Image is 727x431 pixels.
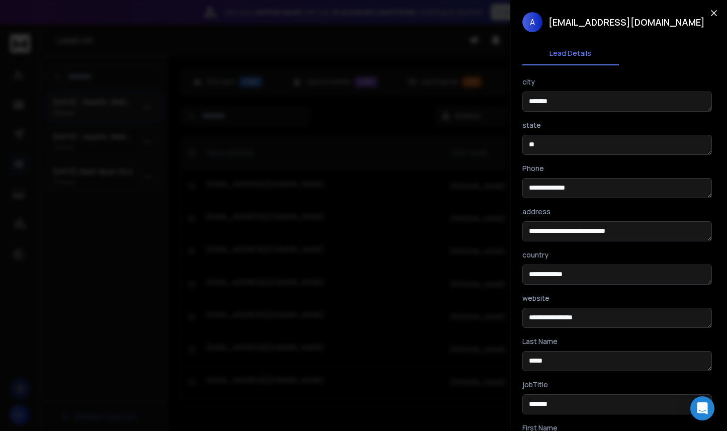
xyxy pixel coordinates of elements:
[522,122,541,129] label: state
[522,78,535,85] label: city
[690,396,714,420] div: Open Intercom Messenger
[522,12,542,32] span: A
[522,208,551,215] label: address
[522,381,548,388] label: jobTitle
[522,165,544,172] label: Phone
[522,42,619,65] button: Lead Details
[522,338,558,345] label: Last Name
[522,251,549,258] label: country
[522,295,550,302] label: website
[549,15,705,29] h1: [EMAIL_ADDRESS][DOMAIN_NAME]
